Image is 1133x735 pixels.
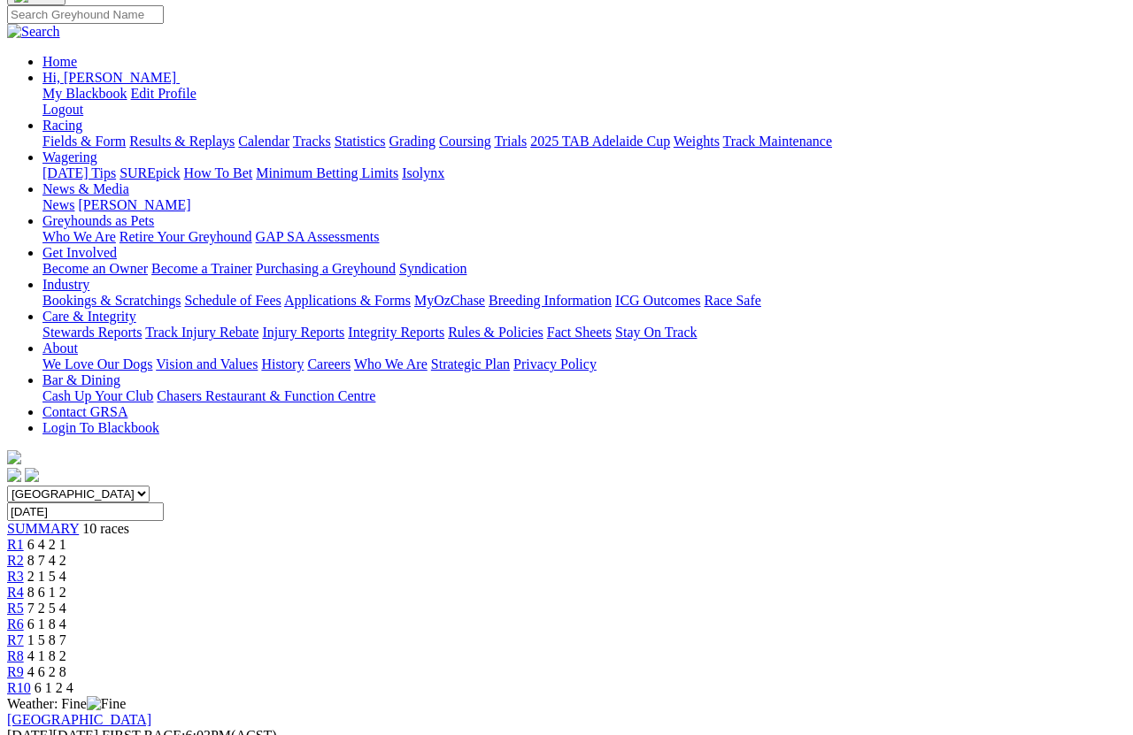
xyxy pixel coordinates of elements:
[27,616,66,632] span: 6 1 8 4
[42,325,142,340] a: Stewards Reports
[7,468,21,482] img: facebook.svg
[131,86,197,101] a: Edit Profile
[7,680,31,695] a: R10
[402,165,444,180] a: Isolynx
[389,134,435,149] a: Grading
[35,680,73,695] span: 6 1 2 4
[42,118,82,133] a: Racing
[119,229,252,244] a: Retire Your Greyhound
[27,537,66,552] span: 6 4 2 1
[42,197,74,212] a: News
[42,293,181,308] a: Bookings & Scratchings
[7,5,164,24] input: Search
[42,149,97,165] a: Wagering
[431,356,510,371] a: Strategic Plan
[256,165,398,180] a: Minimum Betting Limits
[156,356,258,371] a: Vision and Values
[7,616,24,632] a: R6
[25,468,39,482] img: twitter.svg
[42,420,159,435] a: Login To Blackbook
[439,134,491,149] a: Coursing
[42,356,1126,372] div: About
[184,293,281,308] a: Schedule of Fees
[494,134,527,149] a: Trials
[42,356,152,371] a: We Love Our Dogs
[42,261,148,276] a: Become an Owner
[42,404,127,419] a: Contact GRSA
[42,213,154,228] a: Greyhounds as Pets
[547,325,612,340] a: Fact Sheets
[7,553,24,568] a: R2
[42,325,1126,341] div: Care & Integrity
[7,601,24,616] a: R5
[27,601,66,616] span: 7 2 5 4
[615,293,700,308] a: ICG Outcomes
[399,261,466,276] a: Syndication
[42,309,136,324] a: Care & Integrity
[7,450,21,464] img: logo-grsa-white.png
[42,86,1126,118] div: Hi, [PERSON_NAME]
[704,293,760,308] a: Race Safe
[42,197,1126,213] div: News & Media
[42,70,176,85] span: Hi, [PERSON_NAME]
[7,712,151,727] a: [GEOGRAPHIC_DATA]
[261,356,304,371] a: History
[513,356,597,371] a: Privacy Policy
[42,293,1126,309] div: Industry
[615,325,697,340] a: Stay On Track
[489,293,612,308] a: Breeding Information
[42,86,127,101] a: My Blackbook
[82,521,129,536] span: 10 races
[42,245,117,260] a: Get Involved
[7,648,24,663] a: R8
[335,134,386,149] a: Statistics
[119,165,180,180] a: SUREpick
[42,388,1126,404] div: Bar & Dining
[27,569,66,584] span: 2 1 5 4
[284,293,411,308] a: Applications & Forms
[238,134,289,149] a: Calendar
[42,134,126,149] a: Fields & Form
[42,388,153,403] a: Cash Up Your Club
[674,134,720,149] a: Weights
[7,585,24,600] a: R4
[307,356,351,371] a: Careers
[7,632,24,647] a: R7
[7,521,79,536] a: SUMMARY
[27,664,66,679] span: 4 6 2 8
[87,696,126,712] img: Fine
[42,372,120,387] a: Bar & Dining
[42,70,180,85] a: Hi, [PERSON_NAME]
[256,261,396,276] a: Purchasing a Greyhound
[157,388,375,403] a: Chasers Restaurant & Function Centre
[42,261,1126,277] div: Get Involved
[151,261,252,276] a: Become a Trainer
[448,325,543,340] a: Rules & Policies
[354,356,428,371] a: Who We Are
[42,102,83,117] a: Logout
[27,632,66,647] span: 1 5 8 7
[129,134,235,149] a: Results & Replays
[42,181,129,196] a: News & Media
[27,648,66,663] span: 4 1 8 2
[7,664,24,679] a: R9
[7,696,126,711] span: Weather: Fine
[293,134,331,149] a: Tracks
[42,165,1126,181] div: Wagering
[348,325,444,340] a: Integrity Reports
[530,134,670,149] a: 2025 TAB Adelaide Cup
[42,165,116,180] a: [DATE] Tips
[7,569,24,584] span: R3
[42,134,1126,149] div: Racing
[42,54,77,69] a: Home
[7,537,24,552] span: R1
[78,197,190,212] a: [PERSON_NAME]
[42,229,1126,245] div: Greyhounds as Pets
